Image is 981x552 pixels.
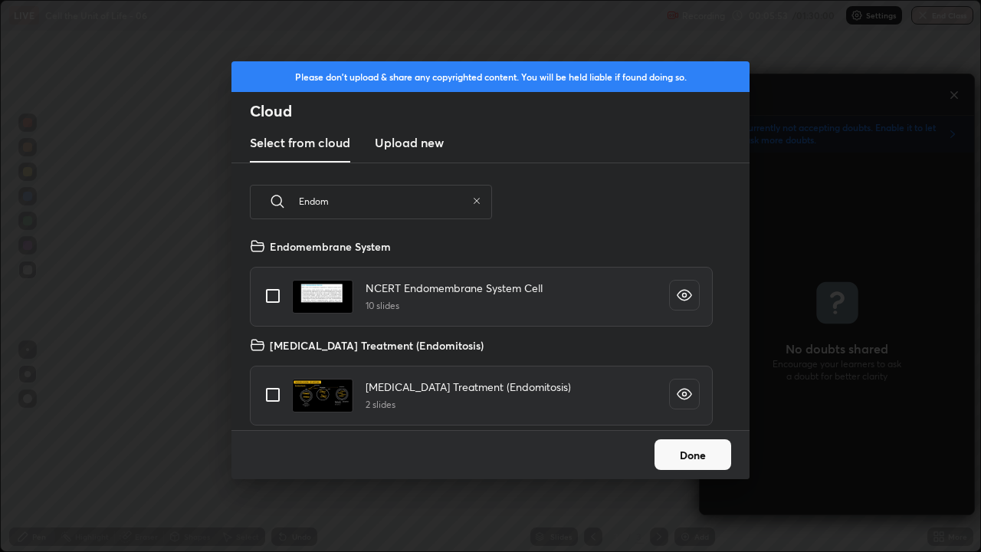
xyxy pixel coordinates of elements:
[270,337,484,353] h4: [MEDICAL_DATA] Treatment (Endomitosis)
[655,439,731,470] button: Done
[292,379,353,412] img: 1755918397WYE1M7.pdf
[231,237,731,430] div: grid
[250,133,350,152] h3: Select from cloud
[366,398,571,412] h5: 2 slides
[375,133,444,152] h3: Upload new
[299,169,466,234] input: Search
[231,61,750,92] div: Please don't upload & share any copyrighted content. You will be held liable if found doing so.
[366,299,543,313] h5: 10 slides
[250,101,750,121] h2: Cloud
[292,280,353,314] img: 1753850806J9X9YS.pdf
[366,379,571,395] h4: [MEDICAL_DATA] Treatment (Endomitosis)
[270,238,391,255] h4: Endomembrane System
[366,280,543,296] h4: NCERT Endomembrane System Cell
